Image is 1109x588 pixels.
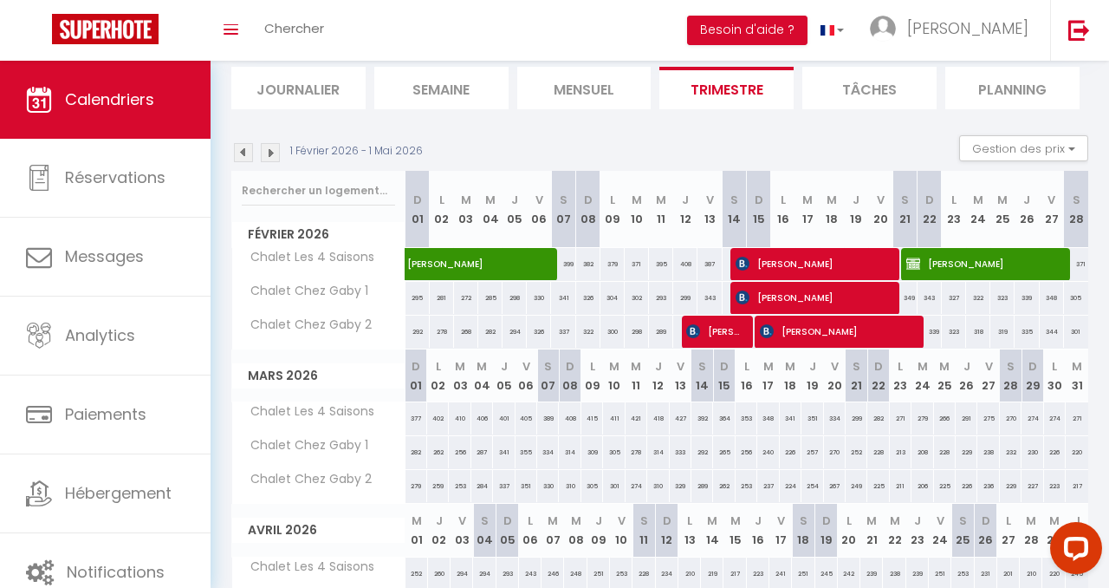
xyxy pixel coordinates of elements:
[1064,316,1088,348] div: 301
[1015,316,1039,348] div: 335
[670,470,691,502] div: 329
[516,470,537,502] div: 351
[959,135,1088,161] button: Gestion des prix
[670,350,691,402] th: 13
[956,350,977,402] th: 26
[824,402,846,434] div: 334
[911,402,933,434] div: 279
[691,402,713,434] div: 392
[1000,402,1021,434] div: 270
[901,192,909,208] abbr: S
[942,171,966,248] th: 23
[990,171,1015,248] th: 25
[576,282,600,314] div: 326
[990,316,1015,348] div: 319
[723,171,747,248] th: 14
[677,358,684,375] abbr: V
[977,402,999,434] div: 275
[436,358,441,375] abbr: L
[625,171,649,248] th: 10
[647,350,669,402] th: 12
[997,192,1008,208] abbr: M
[428,504,451,557] th: 02
[736,436,757,468] div: 256
[405,350,427,402] th: 01
[1064,282,1088,314] div: 305
[449,436,470,468] div: 256
[801,350,823,402] th: 19
[853,192,859,208] abbr: J
[868,171,892,248] th: 20
[405,470,427,502] div: 279
[780,402,801,434] div: 341
[1073,192,1080,208] abbr: S
[65,482,172,504] span: Hébergement
[697,248,722,280] div: 387
[242,175,395,206] input: Rechercher un logement...
[659,67,794,109] li: Trimestre
[698,358,706,375] abbr: S
[477,358,487,375] abbr: M
[576,316,600,348] div: 322
[516,436,537,468] div: 355
[65,245,144,267] span: Messages
[757,350,779,402] th: 17
[632,192,642,208] abbr: M
[405,504,428,557] th: 01
[511,192,518,208] abbr: J
[1066,436,1088,468] div: 220
[537,350,559,402] th: 07
[939,358,950,375] abbr: M
[918,316,942,348] div: 339
[52,14,159,44] img: Super Booking
[691,350,713,402] th: 14
[412,358,420,375] abbr: D
[374,67,509,109] li: Semaine
[427,470,449,502] div: 259
[537,402,559,434] div: 389
[1068,19,1090,41] img: logout
[757,402,779,434] div: 348
[713,402,735,434] div: 364
[451,504,473,557] th: 03
[478,282,503,314] div: 285
[559,436,580,468] div: 314
[966,282,990,314] div: 322
[824,350,846,402] th: 20
[478,171,503,248] th: 04
[686,315,743,348] span: [PERSON_NAME]
[934,402,956,434] div: 266
[870,16,896,42] img: ...
[942,316,966,348] div: 323
[890,402,911,434] div: 271
[522,358,530,375] abbr: V
[542,504,564,557] th: 07
[559,350,580,402] th: 08
[990,282,1015,314] div: 323
[1064,171,1088,248] th: 28
[706,192,714,208] abbr: V
[581,470,603,502] div: 305
[907,17,1028,39] span: [PERSON_NAME]
[544,358,552,375] abbr: S
[1015,171,1039,248] th: 26
[439,192,444,208] abbr: L
[427,436,449,468] div: 262
[867,402,889,434] div: 282
[877,192,885,208] abbr: V
[801,402,823,434] div: 351
[720,358,729,375] abbr: D
[503,171,527,248] th: 05
[501,358,508,375] abbr: J
[1072,358,1082,375] abbr: M
[1007,358,1015,375] abbr: S
[560,192,567,208] abbr: S
[461,192,471,208] abbr: M
[235,470,376,489] span: Chalet Chez Gaby 2
[890,470,911,502] div: 211
[956,470,977,502] div: 226
[405,316,430,348] div: 292
[893,171,918,248] th: 21
[1021,350,1043,402] th: 29
[603,350,625,402] th: 10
